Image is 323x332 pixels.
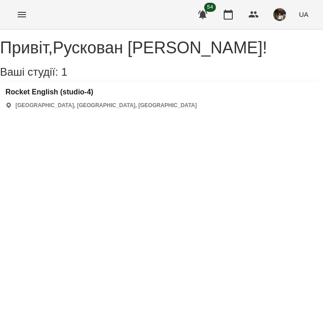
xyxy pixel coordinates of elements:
a: Rocket English (studio-4) [5,88,197,96]
span: 54 [204,3,216,12]
p: [GEOGRAPHIC_DATA], [GEOGRAPHIC_DATA], [GEOGRAPHIC_DATA] [15,102,197,109]
span: 1 [61,66,67,78]
button: Menu [11,4,33,26]
img: 4bf5e9be0fd49c8e8c79a44e76c85ede.jpeg [273,8,286,21]
button: UA [295,6,312,23]
span: UA [299,10,308,19]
